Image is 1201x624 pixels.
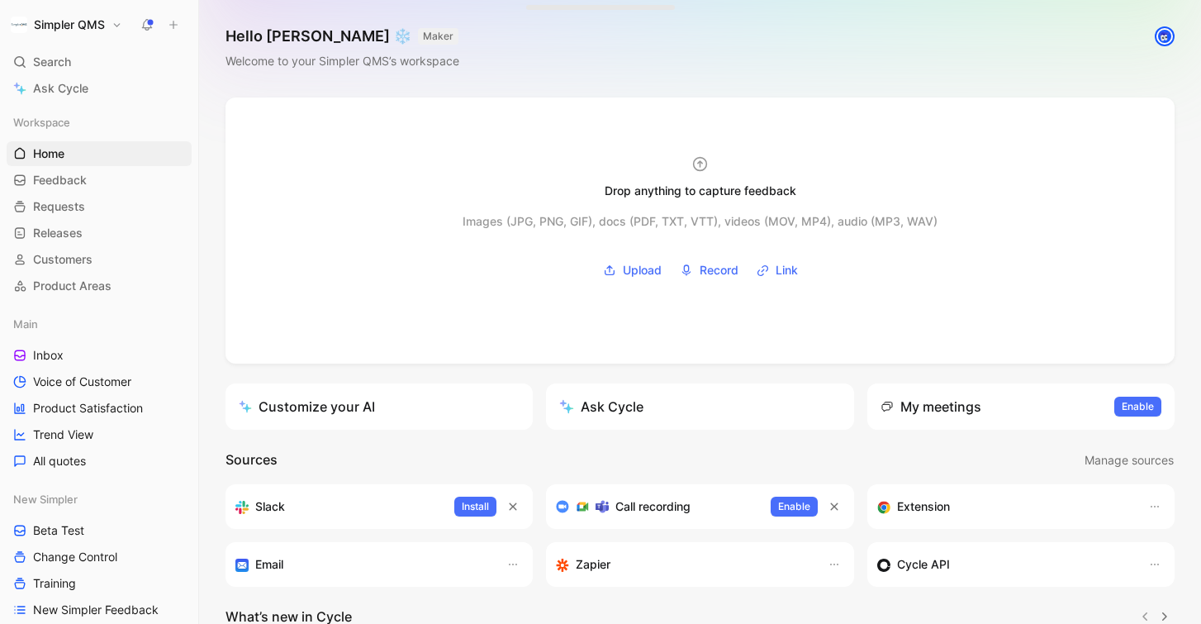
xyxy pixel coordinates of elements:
[225,51,459,71] div: Welcome to your Simpler QMS’s workspace
[700,260,738,280] span: Record
[33,251,93,268] span: Customers
[7,343,192,368] a: Inbox
[7,168,192,193] a: Feedback
[7,422,192,447] a: Trend View
[34,17,105,32] h1: Simpler QMS
[13,114,70,131] span: Workspace
[7,518,192,543] a: Beta Test
[1085,450,1174,470] span: Manage sources
[771,497,818,517] button: Enable
[225,450,278,471] h2: Sources
[556,555,810,574] div: Capture feedback from thousands of sources with Zapier (survey results, recordings, sheets, etc).
[239,397,375,417] div: Customize your AI
[7,396,192,421] a: Product Satisfaction
[877,497,1132,517] div: Capture feedback from anywhere on the web
[33,145,64,162] span: Home
[556,497,757,517] div: Record & transcribe meetings from Zoom, Meet & Teams.
[1114,397,1161,417] button: Enable
[7,274,192,298] a: Product Areas
[1122,398,1154,415] span: Enable
[7,50,192,74] div: Search
[7,487,192,622] div: New SimplerBeta TestChange ControlTrainingNew Simpler Feedback
[7,221,192,245] a: Releases
[897,497,950,517] h3: Extension
[7,312,192,336] div: Main
[7,487,192,512] div: New Simpler
[7,545,192,569] a: Change Control
[13,491,78,507] span: New Simpler
[7,598,192,622] a: New Simpler Feedback
[7,110,192,135] div: Workspace
[33,278,112,294] span: Product Areas
[7,141,192,166] a: Home
[33,374,131,390] span: Voice of Customer
[7,449,192,474] a: All quotes
[546,383,853,430] button: Ask Cycle
[11,17,27,33] img: Simpler QMS
[13,316,38,332] span: Main
[7,13,126,36] button: Simpler QMSSimpler QMS
[33,198,85,215] span: Requests
[1156,28,1173,45] img: avatar
[33,172,87,188] span: Feedback
[33,549,117,565] span: Change Control
[418,28,458,45] button: MAKER
[463,212,938,231] div: Images (JPG, PNG, GIF), docs (PDF, TXT, VTT), videos (MOV, MP4), audio (MP3, WAV)
[7,194,192,219] a: Requests
[454,497,496,517] button: Install
[776,260,798,280] span: Link
[877,555,1132,574] div: Sync customers & send feedback from custom sources. Get inspired by our favorite use case
[235,497,441,517] div: Sync your customers, send feedback and get updates in Slack
[559,397,643,417] div: Ask Cycle
[33,225,83,241] span: Releases
[623,260,662,280] span: Upload
[33,426,93,443] span: Trend View
[576,555,610,574] h3: Zapier
[235,555,490,574] div: Forward emails to your feedback inbox
[751,258,804,283] button: Link
[881,397,981,417] div: My meetings
[1084,450,1175,471] button: Manage sources
[225,26,459,46] h1: Hello [PERSON_NAME] ❄️
[605,181,796,201] div: Drop anything to capture feedback
[33,400,143,417] span: Product Satisfaction
[778,498,810,515] span: Enable
[897,555,950,574] h3: Cycle API
[33,347,64,364] span: Inbox
[255,555,283,574] h3: Email
[33,575,76,592] span: Training
[33,79,88,98] span: Ask Cycle
[7,312,192,474] div: MainInboxVoice of CustomerProduct SatisfactionTrend ViewAll quotes
[33,52,71,72] span: Search
[255,497,285,517] h3: Slack
[615,497,691,517] h3: Call recording
[7,571,192,596] a: Training
[33,522,84,539] span: Beta Test
[225,383,533,430] a: Customize your AI
[7,247,192,272] a: Customers
[7,369,192,394] a: Voice of Customer
[674,258,744,283] button: Record
[597,258,667,283] button: Upload
[33,602,159,618] span: New Simpler Feedback
[7,76,192,101] a: Ask Cycle
[33,453,86,469] span: All quotes
[462,498,489,515] span: Install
